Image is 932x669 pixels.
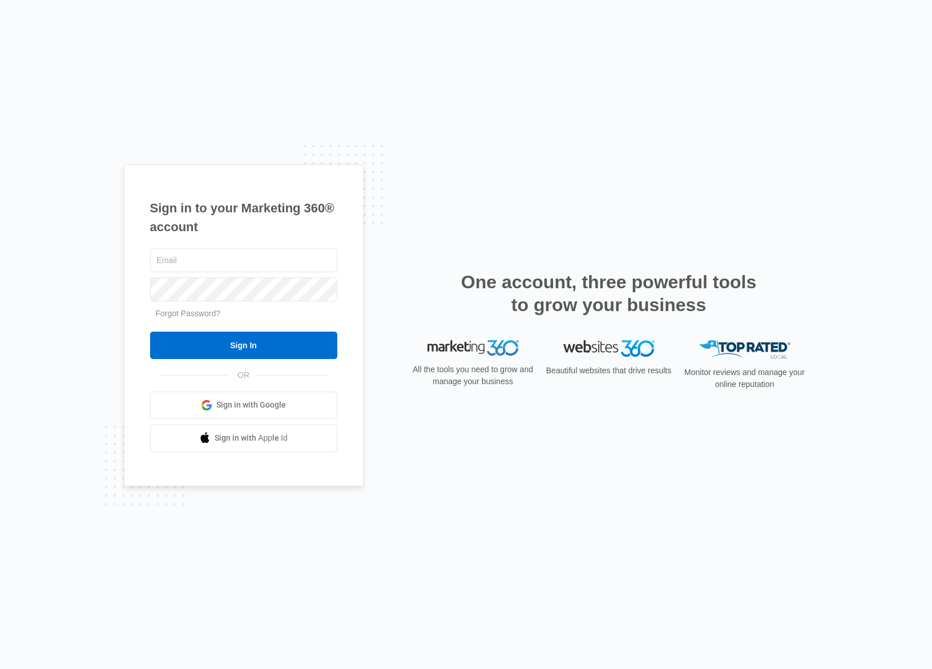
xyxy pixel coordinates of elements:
input: Email [150,248,337,272]
a: Forgot Password? [156,309,221,318]
a: Sign in with Google [150,392,337,419]
p: Beautiful websites that drive results [545,365,673,377]
p: Monitor reviews and manage your online reputation [681,366,809,390]
span: OR [229,369,257,381]
h2: One account, three powerful tools to grow your business [458,271,760,316]
p: All the tools you need to grow and manage your business [409,364,537,388]
span: Sign in with Google [216,399,286,411]
img: Marketing 360 [427,340,519,356]
h1: Sign in to your Marketing 360® account [150,199,337,236]
img: Top Rated Local [699,340,790,359]
span: Sign in with Apple Id [215,432,288,444]
a: Sign in with Apple Id [150,425,337,452]
input: Sign In [150,332,337,359]
img: Websites 360 [563,340,655,357]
